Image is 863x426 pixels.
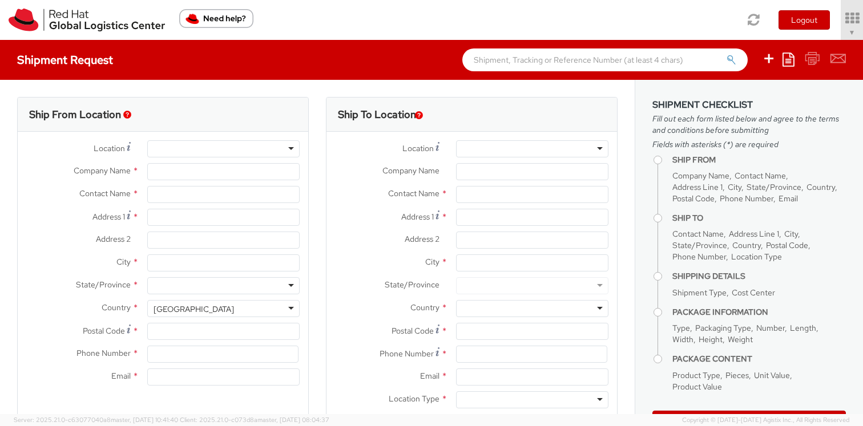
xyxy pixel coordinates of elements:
span: ▼ [849,28,856,37]
span: Contact Name [79,188,131,198]
span: Email [111,371,131,381]
span: Fill out each form listed below and agree to the terms and conditions before submitting [652,113,846,136]
span: Phone Number [380,348,434,359]
span: Copyright © [DATE]-[DATE] Agistix Inc., All Rights Reserved [682,416,849,425]
span: Address 1 [401,212,434,222]
span: Postal Code [766,240,808,250]
h3: Ship From Location [29,109,121,120]
img: rh-logistics-00dfa346123c4ec078e1.svg [9,9,165,31]
span: Country [102,302,131,313]
span: Location [402,143,434,153]
span: Company Name [74,165,131,176]
span: State/Province [747,182,801,192]
span: Email [779,193,798,204]
span: Company Name [382,165,439,176]
span: master, [DATE] 10:41:40 [111,416,178,424]
span: Country [732,240,761,250]
span: Address 1 [92,212,125,222]
span: Address 2 [405,234,439,244]
span: Unit Value [754,370,790,380]
span: City [728,182,741,192]
span: Shipment Type [672,287,727,298]
h4: Shipment Request [17,54,113,66]
button: Need help? [179,9,253,28]
span: Contact Name [388,188,439,198]
h4: Shipping Details [672,272,846,281]
span: Length [790,323,816,333]
span: Address Line 1 [672,182,723,192]
span: Email [420,371,439,381]
span: Postal Code [672,193,715,204]
span: City [425,257,439,267]
span: Client: 2025.21.0-c073d8a [180,416,329,424]
span: master, [DATE] 08:04:37 [257,416,329,424]
span: Company Name [672,171,729,181]
span: Phone Number [720,193,773,204]
div: [GEOGRAPHIC_DATA] [154,303,234,315]
span: Server: 2025.21.0-c63077040a8 [14,416,178,424]
span: Address 2 [96,234,131,244]
h3: Ship To Location [338,109,416,120]
span: Width [672,334,693,344]
span: Location Type [389,393,439,404]
span: Address Line 1 [729,229,779,239]
span: Product Value [672,382,722,392]
span: Height [699,334,723,344]
span: Contact Name [735,171,786,181]
span: City [116,257,131,267]
span: State/Province [385,279,439,290]
span: Phone Number [672,251,726,262]
input: Shipment, Tracking or Reference Number (at least 4 chars) [462,48,748,71]
span: Type [672,323,690,333]
span: Cost Center [732,287,775,298]
span: City [784,229,798,239]
span: Country [806,182,835,192]
h4: Ship From [672,156,846,164]
span: Packaging Type [695,323,751,333]
span: State/Province [672,240,727,250]
h3: Shipment Checklist [652,100,846,110]
span: State/Province [76,279,131,290]
span: Product Type [672,370,720,380]
h4: Package Information [672,308,846,317]
span: Contact Name [672,229,724,239]
span: Pieces [725,370,749,380]
span: Postal Code [392,326,434,336]
span: Phone Number [76,348,131,358]
span: Location Type [731,251,782,262]
h4: Package Content [672,355,846,363]
span: Postal Code [83,326,125,336]
span: Weight [728,334,753,344]
span: Number [756,323,785,333]
span: Fields with asterisks (*) are required [652,139,846,150]
span: Location [94,143,125,153]
span: Country [410,302,439,313]
button: Logout [779,10,830,30]
h4: Ship To [672,214,846,222]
